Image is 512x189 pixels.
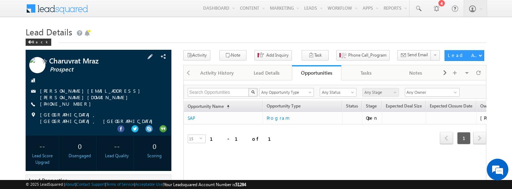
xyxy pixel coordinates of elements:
div: Lead Quality [102,153,132,159]
span: Any Opportunity Type [259,89,309,96]
button: Send Email [397,50,431,61]
em: Start Chat [98,144,131,153]
button: Phone Call_Program [336,50,390,61]
span: Prospect [50,66,140,73]
span: Opportunity Type [263,102,342,111]
button: Lead Actions [445,50,484,61]
a: Terms of Service [106,182,134,186]
a: Any Stage [362,88,399,97]
img: d_60004797649_company_0_60004797649 [12,38,30,47]
span: Phone Call_Program [348,52,386,58]
span: Charuvrat Mraz [49,57,139,64]
a: Stage [362,102,380,111]
div: Disengaged [65,153,94,159]
div: 0 [65,139,94,153]
a: Opportunities [292,65,342,80]
div: Activity History [198,69,236,77]
a: About [65,182,75,186]
div: Back [26,39,51,46]
a: Tasks [341,65,391,80]
div: Notes [397,69,434,77]
button: Task [302,50,329,61]
span: Stage [366,103,377,109]
span: 51284 [235,182,246,187]
span: Lead Details [26,26,72,38]
a: Any Status [320,88,356,97]
input: Type to Search [405,88,460,97]
div: Lead Score Upgrad [27,153,57,166]
span: prev [440,132,453,144]
span: next [473,132,486,144]
span: Expected Closure Date [430,103,472,109]
div: Opportunities [297,69,336,76]
span: [PHONE_NUMBER] [40,101,95,108]
a: Any Opportunity Type [259,88,314,97]
a: Back [26,38,55,44]
a: SAP [188,115,195,121]
span: (sorted ascending) [224,104,229,110]
div: Lead Details [248,69,285,77]
span: Owner [480,103,493,109]
a: Notes [391,65,441,80]
span: © 2025 LeadSquared | | | | | [26,181,246,188]
div: -- [102,139,132,153]
div: 0 [140,139,169,153]
button: Activity [183,50,210,61]
div: Open [366,115,378,121]
button: Note [219,50,246,61]
a: Expected Deal Size [382,102,425,111]
span: Lead Properties [29,177,67,184]
textarea: Type your message and hit 'Enter' [9,67,132,137]
a: Expected Closure Date [426,102,476,111]
span: Any Stage [363,89,397,96]
a: Acceptable Use [135,182,163,186]
span: [GEOGRAPHIC_DATA], [GEOGRAPHIC_DATA], [GEOGRAPHIC_DATA] [40,111,158,124]
span: Opportunity Name [188,104,224,109]
a: next [473,133,486,144]
a: Contact Support [76,182,105,186]
div: Lead Actions [448,52,478,58]
img: Search [251,90,255,94]
div: Scoring [140,153,169,159]
a: Opportunity Name(sorted ascending) [184,102,233,111]
div: -- [27,139,57,153]
div: 1 - 1 of 1 [210,135,280,143]
button: Add Inquiry [254,50,292,61]
div: Chat with us now [38,38,121,47]
a: Show All Items [450,89,459,96]
a: prev [440,133,453,144]
div: Tasks [347,69,385,77]
a: Lead Details [242,65,292,80]
span: Add Inquiry [266,52,289,58]
span: 15 [188,135,200,143]
span: Any Status [320,89,354,96]
a: Activity History [193,65,242,80]
span: Send Email [407,52,428,58]
span: select [200,137,205,140]
div: Minimize live chat window [118,4,136,21]
img: Profile photo [29,57,45,76]
span: Expected Deal Size [386,103,422,109]
span: 1 [457,132,471,144]
a: Status [342,102,362,111]
span: Your Leadsquared Account Number is [164,182,246,187]
a: [PERSON_NAME][EMAIL_ADDRESS][PERSON_NAME][DOMAIN_NAME] [40,88,144,100]
a: Program [267,114,339,122]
